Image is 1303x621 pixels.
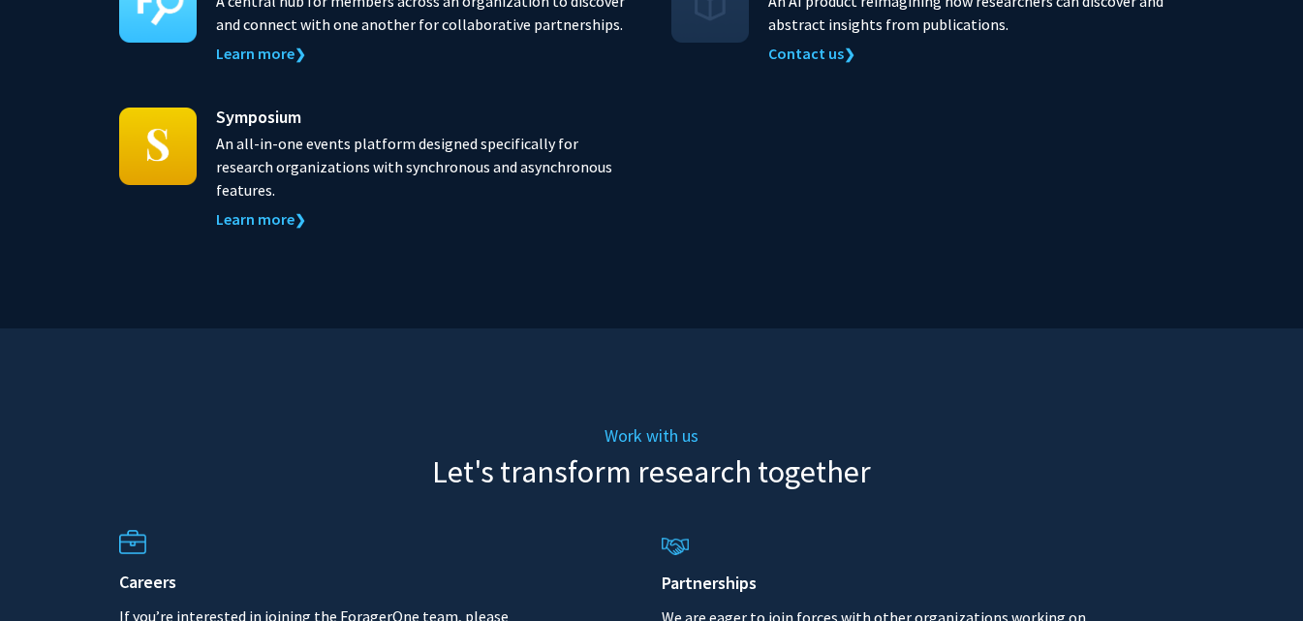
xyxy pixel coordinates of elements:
span: ❯ [295,211,306,229]
img: partnerships_icon.png [662,538,689,555]
a: Opens in a new tab [216,209,306,229]
img: symposium_product_icon.png [119,108,197,185]
span: Symposium [216,104,301,130]
p: An all-in-one events platform designed specifically for research organizations with synchronous a... [216,132,633,202]
h5: Work with us [119,425,1185,447]
span: Careers [119,569,176,595]
a: Opens in a new tab [216,44,306,63]
span: Partnerships [662,570,757,596]
h2: Let's transform research together [119,453,1185,490]
span: ❯ [295,46,306,63]
img: careers_icon.png [119,530,146,554]
span: ❯ [844,46,855,63]
a: Opens in a new tab [768,44,855,63]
